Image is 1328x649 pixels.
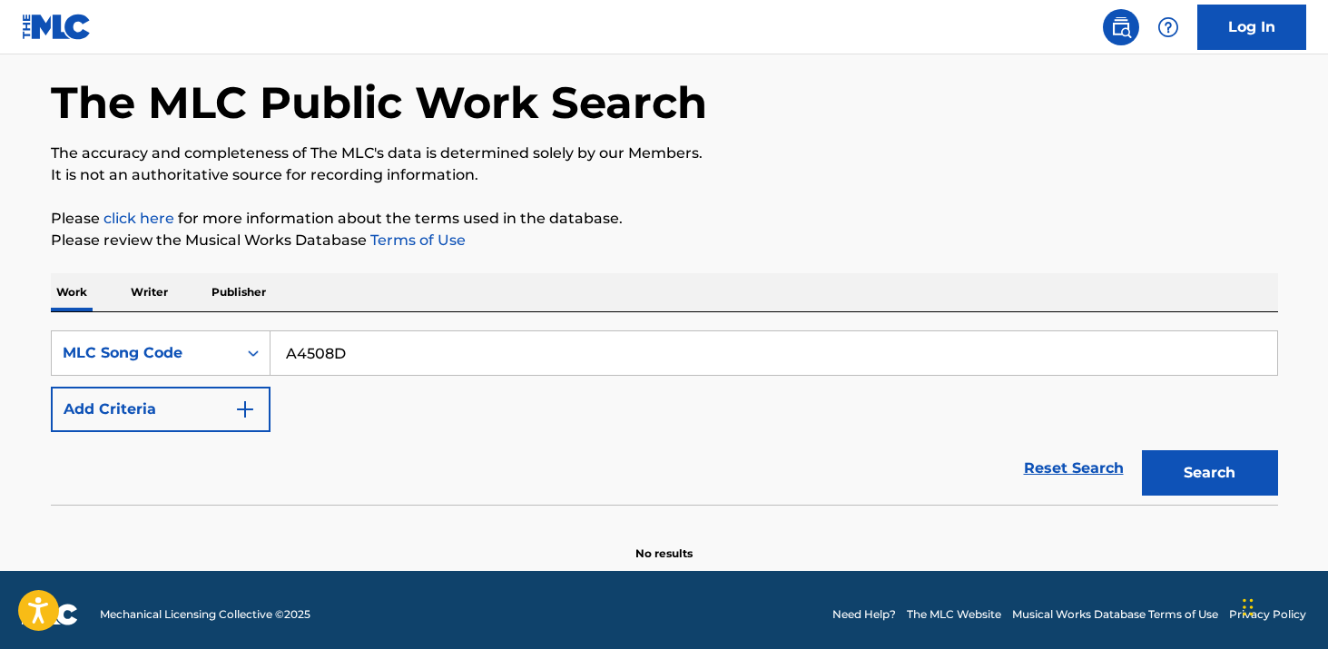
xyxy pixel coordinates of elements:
a: Log In [1197,5,1306,50]
a: The MLC Website [907,606,1001,623]
img: help [1157,16,1179,38]
img: MLC Logo [22,14,92,40]
a: click here [103,210,174,227]
p: No results [635,524,693,562]
button: Add Criteria [51,387,271,432]
p: Publisher [206,273,271,311]
a: Need Help? [832,606,896,623]
iframe: Chat Widget [1237,562,1328,649]
img: 9d2ae6d4665cec9f34b9.svg [234,398,256,420]
p: It is not an authoritative source for recording information. [51,164,1278,186]
a: Privacy Policy [1229,606,1306,623]
div: MLC Song Code [63,342,226,364]
a: Musical Works Database Terms of Use [1012,606,1218,623]
button: Search [1142,450,1278,496]
p: Please review the Musical Works Database [51,230,1278,251]
div: Drag [1243,580,1254,634]
div: Help [1150,9,1186,45]
p: The accuracy and completeness of The MLC's data is determined solely by our Members. [51,143,1278,164]
a: Public Search [1103,9,1139,45]
a: Reset Search [1015,448,1133,488]
span: Mechanical Licensing Collective © 2025 [100,606,310,623]
p: Work [51,273,93,311]
p: Writer [125,273,173,311]
h1: The MLC Public Work Search [51,75,707,130]
a: Terms of Use [367,231,466,249]
img: search [1110,16,1132,38]
p: Please for more information about the terms used in the database. [51,208,1278,230]
form: Search Form [51,330,1278,505]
